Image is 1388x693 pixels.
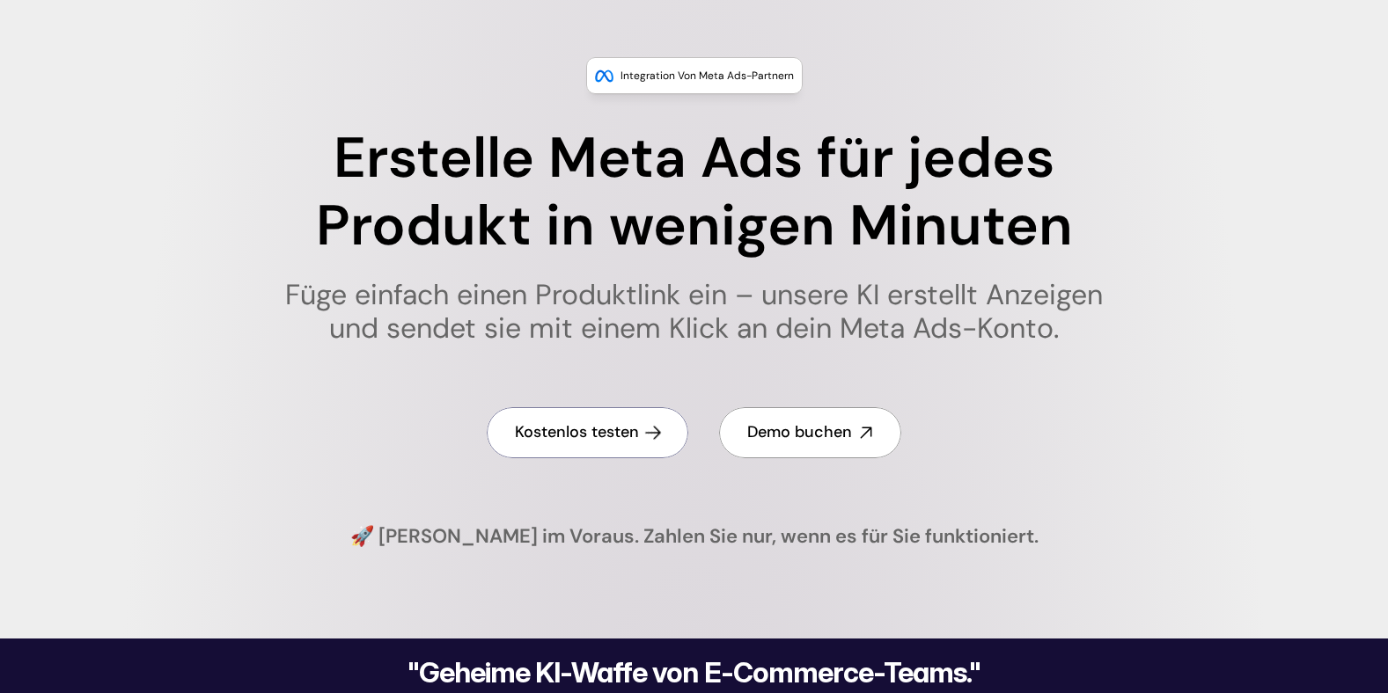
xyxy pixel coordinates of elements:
[719,407,901,457] a: Demo buchen
[267,278,1121,346] h1: Füge einfach einen Produktlink ein – unsere KI erstellt Anzeigen und sendet sie mit einem Klick a...
[267,125,1121,260] h1: Erstelle Meta Ads für jedes Produkt in wenigen Minuten
[747,421,852,443] h4: Demo buchen
[376,659,1013,687] h2: "Geheime KI-Waffe von E-Commerce-Teams."
[487,407,688,457] a: Kostenlos testen
[350,523,1039,551] h4: 🚀 [PERSON_NAME] im Voraus. Zahlen Sie nur, wenn es für Sie funktioniert.
[621,67,794,84] p: Integration von Meta Ads-Partnern
[515,421,639,443] h4: Kostenlos testen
